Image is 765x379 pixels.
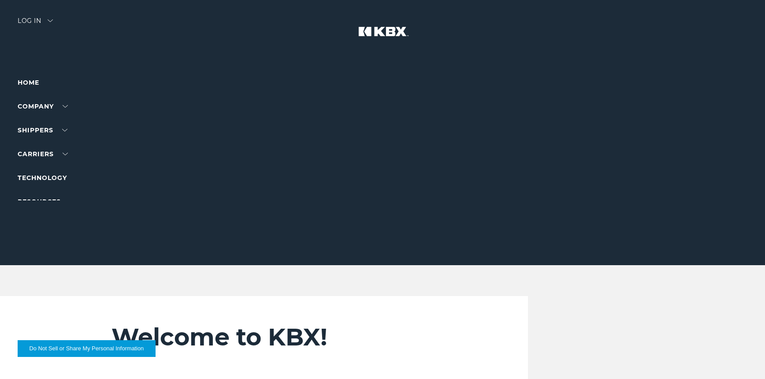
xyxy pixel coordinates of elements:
[48,19,53,22] img: arrow
[111,323,456,352] h2: Welcome to KBX!
[18,79,39,86] a: Home
[349,18,416,56] img: kbx logo
[18,198,75,206] a: RESOURCES
[18,18,53,30] div: Log in
[18,174,67,182] a: Technology
[18,126,67,134] a: SHIPPERS
[18,340,156,357] button: Do Not Sell or Share My Personal Information
[18,102,68,110] a: Company
[18,150,68,158] a: Carriers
